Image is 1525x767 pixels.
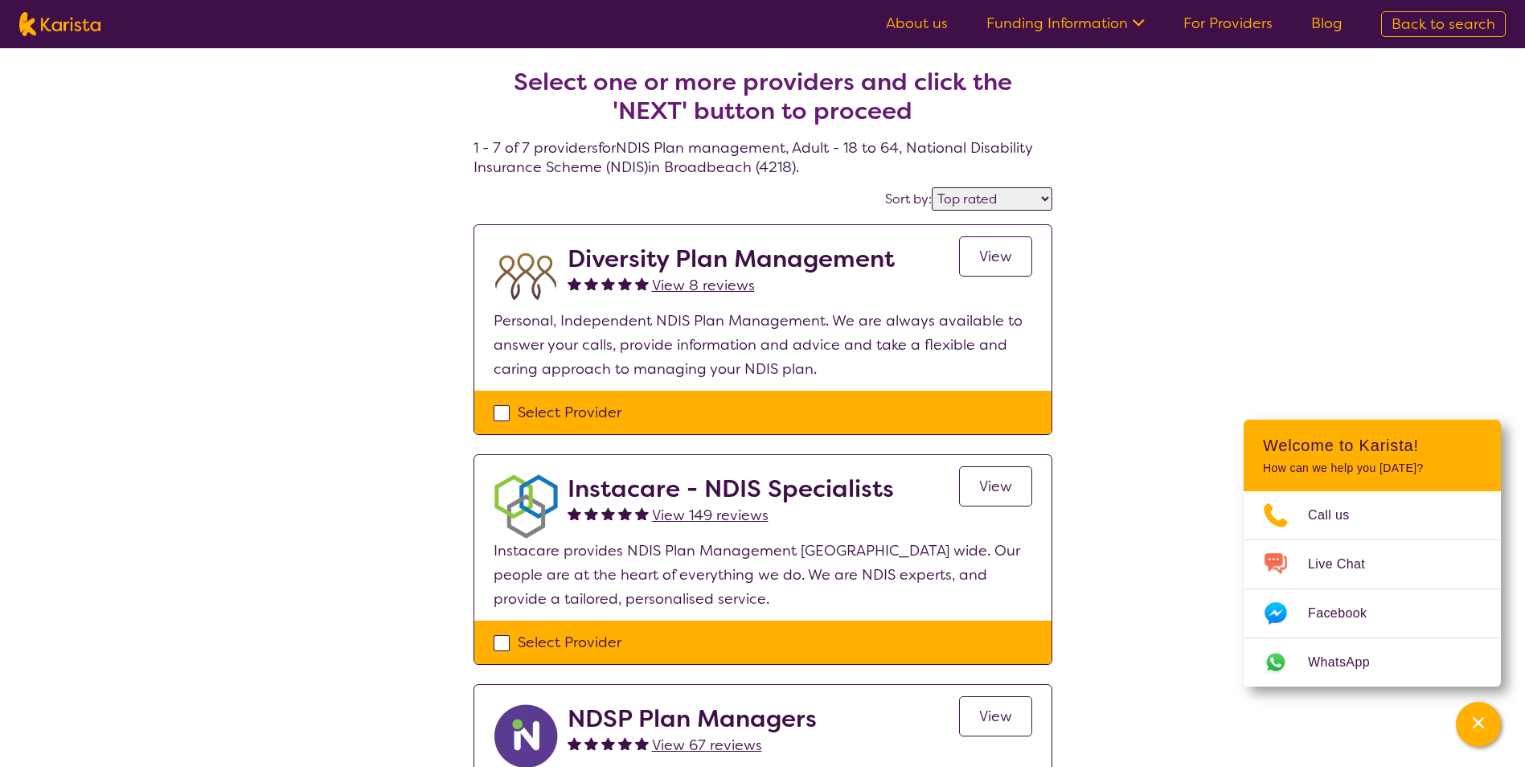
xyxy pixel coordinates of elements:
[959,466,1032,507] a: View
[19,12,100,36] img: Karista logo
[494,309,1032,381] p: Personal, Independent NDIS Plan Management. We are always available to answer your calls, provide...
[1308,601,1386,625] span: Facebook
[652,733,762,757] a: View 67 reviews
[635,507,649,520] img: fullstar
[1244,491,1501,687] ul: Choose channel
[1308,552,1384,576] span: Live Chat
[979,707,1012,726] span: View
[568,277,581,290] img: fullstar
[979,477,1012,496] span: View
[584,507,598,520] img: fullstar
[635,277,649,290] img: fullstar
[584,277,598,290] img: fullstar
[1183,14,1273,33] a: For Providers
[618,277,632,290] img: fullstar
[652,506,769,525] span: View 149 reviews
[959,696,1032,736] a: View
[601,736,615,750] img: fullstar
[652,276,755,295] span: View 8 reviews
[652,736,762,755] span: View 67 reviews
[618,507,632,520] img: fullstar
[568,474,894,503] h2: Instacare - NDIS Specialists
[1392,14,1495,34] span: Back to search
[568,244,895,273] h2: Diversity Plan Management
[986,14,1145,33] a: Funding Information
[959,236,1032,277] a: View
[473,29,1052,177] h4: 1 - 7 of 7 providers for NDIS Plan management , Adult - 18 to 64 , National Disability Insurance ...
[1263,461,1482,475] p: How can we help you [DATE]?
[1263,436,1482,455] h2: Welcome to Karista!
[979,247,1012,266] span: View
[886,14,948,33] a: About us
[568,736,581,750] img: fullstar
[584,736,598,750] img: fullstar
[1308,650,1389,675] span: WhatsApp
[1311,14,1343,33] a: Blog
[1456,702,1501,747] button: Channel Menu
[1381,11,1506,37] a: Back to search
[1308,503,1369,527] span: Call us
[493,68,1033,125] h2: Select one or more providers and click the 'NEXT' button to proceed
[601,277,615,290] img: fullstar
[1244,638,1501,687] a: Web link opens in a new tab.
[494,539,1032,611] p: Instacare provides NDIS Plan Management [GEOGRAPHIC_DATA] wide. Our people are at the heart of ev...
[568,704,817,733] h2: NDSP Plan Managers
[494,474,558,539] img: obkhna0zu27zdd4ubuus.png
[568,507,581,520] img: fullstar
[652,273,755,297] a: View 8 reviews
[635,736,649,750] img: fullstar
[652,503,769,527] a: View 149 reviews
[618,736,632,750] img: fullstar
[494,244,558,309] img: duqvjtfkvnzb31ymex15.png
[601,507,615,520] img: fullstar
[885,191,932,207] label: Sort by:
[1244,420,1501,687] div: Channel Menu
